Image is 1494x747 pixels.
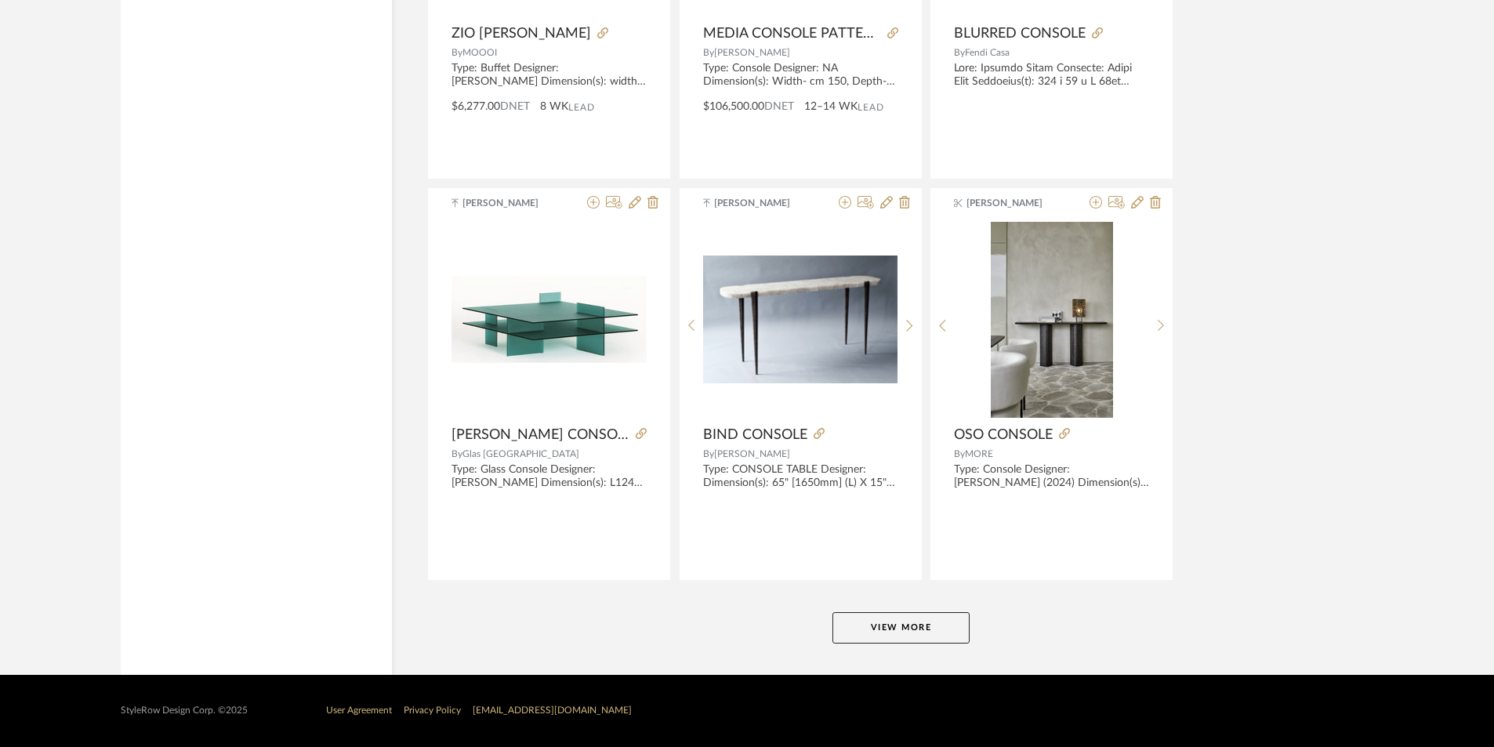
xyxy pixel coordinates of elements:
div: 0 [955,222,1149,418]
span: Lead [858,102,884,113]
div: StyleRow Design Corp. ©2025 [121,705,248,716]
span: [PERSON_NAME] [714,196,813,210]
div: Lore: Ipsumdo Sitam Consecte: Adipi Elit Seddoeius(t): 324 i 59 u L 68et Dolorema/Aliquaen: Admin... [954,62,1149,89]
span: Fendi Casa [965,48,1010,57]
span: $106,500.00 [703,101,764,112]
span: MORE [965,449,993,459]
a: Privacy Policy [404,705,461,715]
span: $6,277.00 [451,101,500,112]
div: Type: CONSOLE TABLE Designer: Dimension(s): 65" [1650mm] (L) X 15" [376mm] (W) X 30" [760mm] (H) ... [703,463,898,490]
span: [PERSON_NAME] [966,196,1065,210]
span: By [703,449,714,459]
span: BIND CONSOLE [703,426,807,444]
span: [PERSON_NAME] [714,48,790,57]
span: Lead [568,102,595,113]
span: MEDIA CONSOLE PATTERN [703,25,881,42]
div: 0 [703,222,897,418]
div: Type: Glass Console Designer: [PERSON_NAME] Dimension(s): L124 W33 H92 Material/Finishes: 10mm te... [451,463,647,490]
span: By [954,449,965,459]
img: OSO CONSOLE [991,222,1113,418]
span: By [703,48,714,57]
div: Type: Console Designer: [PERSON_NAME] (2024) Dimension(s): 150 x 40 x 85cm 180 x 40 x 85cm 200 x ... [954,463,1149,490]
span: BLURRED CONSOLE [954,25,1086,42]
span: 8 WK [540,99,568,115]
img: KAZIMIR CONSOLE [451,276,647,363]
span: By [954,48,965,57]
span: [PERSON_NAME] [714,449,790,459]
span: [PERSON_NAME] CONSOLE [451,426,629,444]
span: DNET [764,101,794,112]
span: Glas [GEOGRAPHIC_DATA] [462,449,579,459]
div: Type: Console Designer: NA Dimension(s): Width- cm 150, Depth- cm 45, Height- cm 50 Material/Fini... [703,62,898,89]
div: Type: Buffet Designer: [PERSON_NAME] Dimension(s): width- 200 cm, height- 73 cm, depth- 45 cm Mat... [451,62,647,89]
span: OSO CONSOLE [954,426,1053,444]
a: User Agreement [326,705,392,715]
span: By [451,48,462,57]
span: ZIO [PERSON_NAME] [451,25,591,42]
img: BIND CONSOLE [703,256,897,384]
span: [PERSON_NAME] [462,196,561,210]
span: MOOOI [462,48,497,57]
button: View More [832,612,970,644]
span: 12–14 WK [804,99,858,115]
span: By [451,449,462,459]
span: DNET [500,101,530,112]
a: [EMAIL_ADDRESS][DOMAIN_NAME] [473,705,632,715]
